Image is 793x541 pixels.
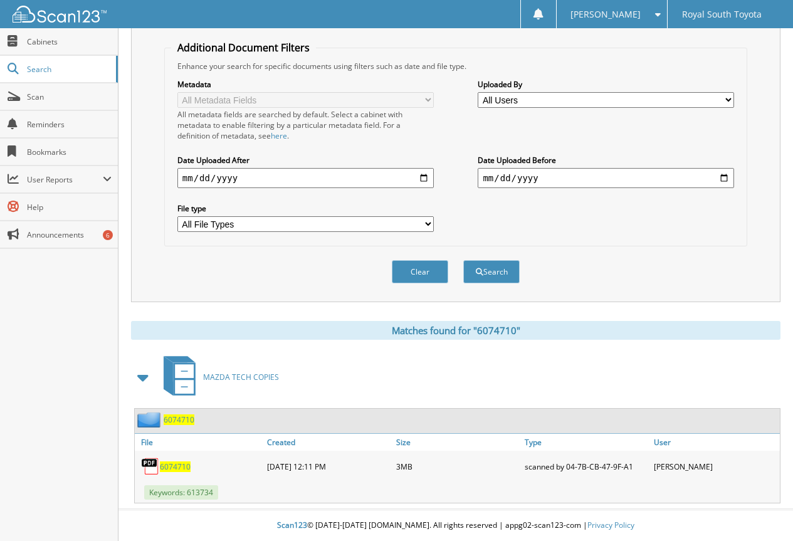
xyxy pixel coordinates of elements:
[478,79,734,90] label: Uploaded By
[682,11,762,18] span: Royal South Toyota
[264,434,393,451] a: Created
[164,414,194,425] a: 6074710
[393,434,522,451] a: Size
[27,147,112,157] span: Bookmarks
[27,64,110,75] span: Search
[177,79,434,90] label: Metadata
[135,434,264,451] a: File
[463,260,520,283] button: Search
[177,155,434,165] label: Date Uploaded After
[393,454,522,479] div: 3MB
[271,130,287,141] a: here
[177,203,434,214] label: File type
[730,481,793,541] iframe: Chat Widget
[651,434,780,451] a: User
[131,321,780,340] div: Matches found for "6074710"
[171,61,740,71] div: Enhance your search for specific documents using filters such as date and file type.
[156,352,279,402] a: MAZDA TECH COPIES
[171,41,316,55] legend: Additional Document Filters
[103,230,113,240] div: 6
[27,119,112,130] span: Reminders
[27,36,112,47] span: Cabinets
[587,520,634,530] a: Privacy Policy
[478,168,734,188] input: end
[27,202,112,213] span: Help
[177,109,434,141] div: All metadata fields are searched by default. Select a cabinet with metadata to enable filtering b...
[203,372,279,382] span: MAZDA TECH COPIES
[118,510,793,541] div: © [DATE]-[DATE] [DOMAIN_NAME]. All rights reserved | appg02-scan123-com |
[177,168,434,188] input: start
[27,92,112,102] span: Scan
[144,485,218,500] span: Keywords: 613734
[27,229,112,240] span: Announcements
[651,454,780,479] div: [PERSON_NAME]
[160,461,191,472] a: 6074710
[522,454,651,479] div: scanned by 04-7B-CB-47-9F-A1
[27,174,103,185] span: User Reports
[522,434,651,451] a: Type
[392,260,448,283] button: Clear
[570,11,641,18] span: [PERSON_NAME]
[264,454,393,479] div: [DATE] 12:11 PM
[13,6,107,23] img: scan123-logo-white.svg
[141,457,160,476] img: PDF.png
[478,155,734,165] label: Date Uploaded Before
[137,412,164,428] img: folder2.png
[277,520,307,530] span: Scan123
